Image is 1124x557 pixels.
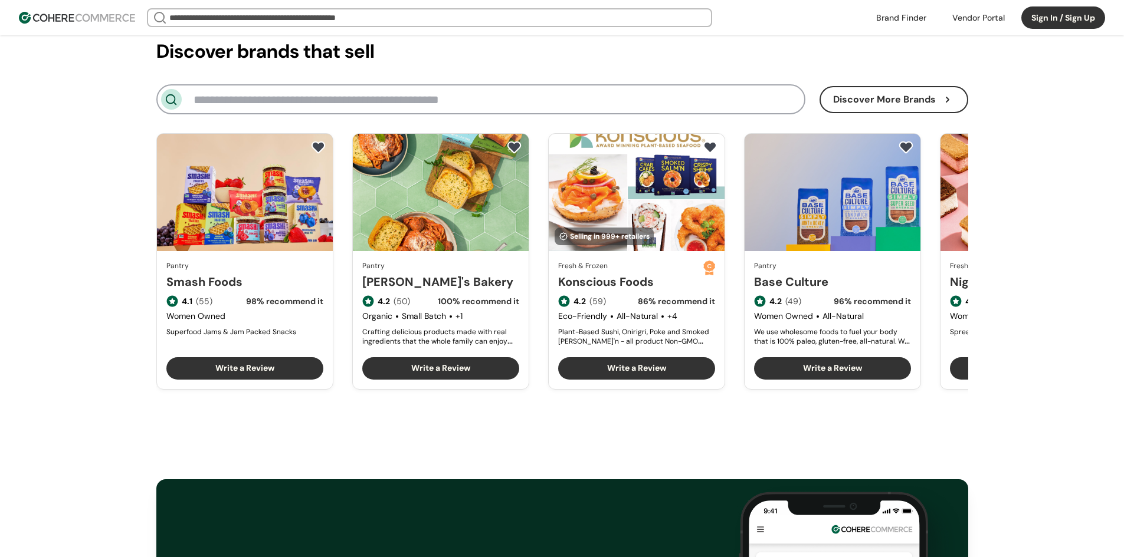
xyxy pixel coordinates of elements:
[156,37,968,65] h2: Discover brands that sell
[362,273,519,291] a: [PERSON_NAME]'s Bakery
[700,139,720,156] button: add to favorite
[309,139,328,156] button: add to favorite
[166,357,323,380] button: Write a Review
[558,273,703,291] a: Konscious Foods
[1021,6,1105,29] button: Sign In / Sign Up
[950,273,1107,291] a: Nightingale Ice Cream Sandwiches
[896,139,916,156] button: add to favorite
[558,357,715,380] button: Write a Review
[950,357,1107,380] button: Write a Review
[19,12,135,24] img: Cohere Logo
[820,86,968,113] button: Discover More Brands
[362,357,519,380] button: Write a Review
[504,139,524,156] button: add to favorite
[166,273,323,291] a: Smash Foods
[754,357,911,380] button: Write a Review
[754,273,911,291] a: Base Culture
